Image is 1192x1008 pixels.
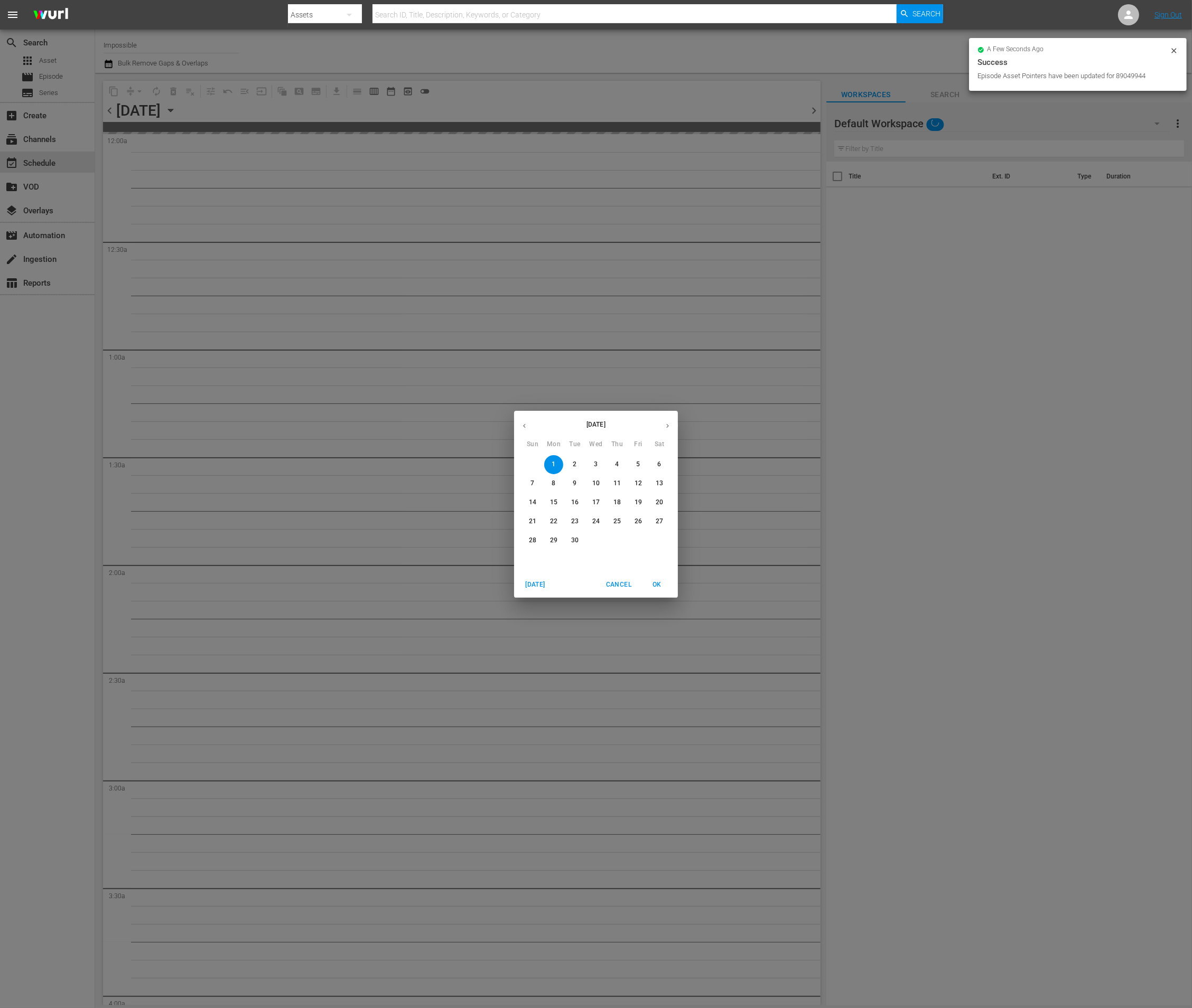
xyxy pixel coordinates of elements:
[629,493,648,512] button: 19
[656,517,663,526] p: 27
[640,576,674,594] button: OK
[613,479,621,488] p: 11
[629,439,648,450] span: Fri
[550,517,557,526] p: 22
[571,498,579,507] p: 16
[635,498,642,507] p: 19
[518,576,552,594] button: [DATE]
[650,474,669,493] button: 13
[650,512,669,531] button: 27
[650,439,669,450] span: Sat
[544,512,563,531] button: 22
[550,536,557,545] p: 29
[977,71,1167,81] div: Episode Asset Pointers have been updated for 89049944
[544,439,563,450] span: Mon
[608,474,627,493] button: 11
[644,579,669,590] span: OK
[544,455,563,474] button: 1
[565,455,584,474] button: 2
[912,4,940,23] span: Search
[544,493,563,512] button: 15
[530,479,534,488] p: 7
[565,512,584,531] button: 23
[523,512,542,531] button: 21
[565,531,584,550] button: 30
[988,45,1044,54] span: a few seconds ago
[657,460,661,469] p: 6
[586,474,606,493] button: 10
[615,460,619,469] p: 4
[636,460,640,469] p: 5
[523,579,548,590] span: [DATE]
[656,498,663,507] p: 20
[629,474,648,493] button: 12
[25,3,76,27] img: ans4CAIJ8jUAAAAAAAAAAAAAAAAAAAAAAAAgQb4GAAAAAAAAAAAAAAAAAAAAAAAAJMjXAAAAAAAAAAAAAAAAAAAAAAAAgAT5G...
[656,479,663,488] p: 13
[544,474,563,493] button: 8
[635,517,642,526] p: 26
[592,498,600,507] p: 17
[606,579,631,590] span: Cancel
[571,536,579,545] p: 30
[586,439,606,450] span: Wed
[523,531,542,550] button: 28
[608,439,627,450] span: Thu
[573,460,576,469] p: 2
[571,517,579,526] p: 23
[565,493,584,512] button: 16
[523,493,542,512] button: 14
[613,498,621,507] p: 18
[529,536,536,545] p: 28
[6,8,19,21] span: menu
[602,576,636,594] button: Cancel
[608,493,627,512] button: 18
[629,455,648,474] button: 5
[565,439,584,450] span: Tue
[529,517,536,526] p: 21
[594,460,598,469] p: 3
[592,479,600,488] p: 10
[650,455,669,474] button: 6
[552,479,555,488] p: 8
[573,479,576,488] p: 9
[529,498,536,507] p: 14
[592,517,600,526] p: 24
[544,531,563,550] button: 29
[635,479,642,488] p: 12
[550,498,557,507] p: 15
[552,460,555,469] p: 1
[629,512,648,531] button: 26
[977,56,1178,69] div: Success
[586,455,606,474] button: 3
[1154,11,1182,19] a: Sign Out
[586,493,606,512] button: 17
[523,474,542,493] button: 7
[650,493,669,512] button: 20
[613,517,621,526] p: 25
[535,420,657,429] p: [DATE]
[608,512,627,531] button: 25
[565,474,584,493] button: 9
[586,512,606,531] button: 24
[608,455,627,474] button: 4
[523,439,542,450] span: Sun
